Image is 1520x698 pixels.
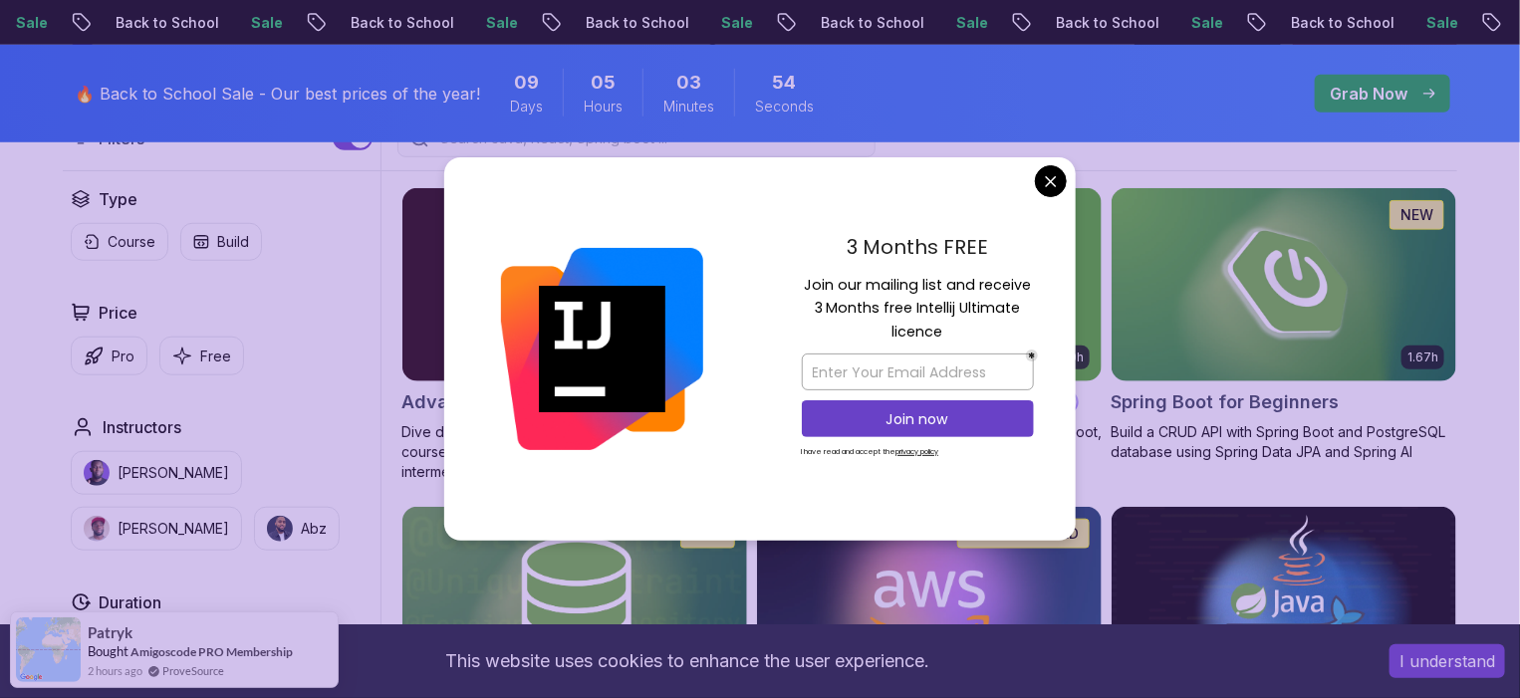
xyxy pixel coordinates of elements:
[92,13,227,33] p: Back to School
[88,662,142,679] span: 2 hours ago
[591,69,616,97] span: 5 Hours
[88,643,128,659] span: Bought
[99,301,137,325] h2: Price
[118,519,229,539] p: [PERSON_NAME]
[180,223,262,261] button: Build
[71,451,242,495] button: instructor img[PERSON_NAME]
[697,13,761,33] p: Sale
[1167,13,1231,33] p: Sale
[75,82,480,106] p: 🔥 Back to School Sale - Our best prices of the year!
[103,415,181,439] h2: Instructors
[584,97,623,116] span: Hours
[462,13,526,33] p: Sale
[562,13,697,33] p: Back to School
[71,223,168,261] button: Course
[16,617,81,682] img: provesource social proof notification image
[88,624,132,641] span: Patryk
[1407,349,1438,365] p: 1.67h
[1390,644,1505,678] button: Accept cookies
[217,232,249,252] p: Build
[1111,187,1457,462] a: Spring Boot for Beginners card1.67hNEWSpring Boot for BeginnersBuild a CRUD API with Spring Boot ...
[514,69,539,97] span: 9 Days
[1032,13,1167,33] p: Back to School
[1330,82,1407,106] p: Grab Now
[71,337,147,375] button: Pro
[1111,388,1339,416] h2: Spring Boot for Beginners
[401,388,601,416] h2: Advanced Spring Boot
[676,69,701,97] span: 3 Minutes
[301,519,327,539] p: Abz
[99,187,137,211] h2: Type
[402,188,747,381] img: Advanced Spring Boot card
[130,644,293,659] a: Amigoscode PRO Membership
[108,232,155,252] p: Course
[1402,13,1466,33] p: Sale
[1400,205,1433,225] p: NEW
[327,13,462,33] p: Back to School
[1267,13,1402,33] p: Back to School
[15,639,1360,683] div: This website uses cookies to enhance the user experience.
[71,507,242,551] button: instructor img[PERSON_NAME]
[267,516,293,542] img: instructor img
[510,97,543,116] span: Days
[227,13,291,33] p: Sale
[1111,422,1457,462] p: Build a CRUD API with Spring Boot and PostgreSQL database using Spring Data JPA and Spring AI
[84,460,110,486] img: instructor img
[200,347,231,366] p: Free
[159,337,244,375] button: Free
[401,187,748,482] a: Advanced Spring Boot card5.18hAdvanced Spring BootProDive deep into Spring Boot with our advanced...
[797,13,932,33] p: Back to School
[773,69,797,97] span: 54 Seconds
[1112,188,1456,381] img: Spring Boot for Beginners card
[254,507,340,551] button: instructor imgAbz
[84,516,110,542] img: instructor img
[112,347,134,366] p: Pro
[932,13,996,33] p: Sale
[755,97,814,116] span: Seconds
[663,97,714,116] span: Minutes
[118,463,229,483] p: [PERSON_NAME]
[99,590,161,614] h2: Duration
[401,422,748,482] p: Dive deep into Spring Boot with our advanced course, designed to take your skills from intermedia...
[162,662,224,679] a: ProveSource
